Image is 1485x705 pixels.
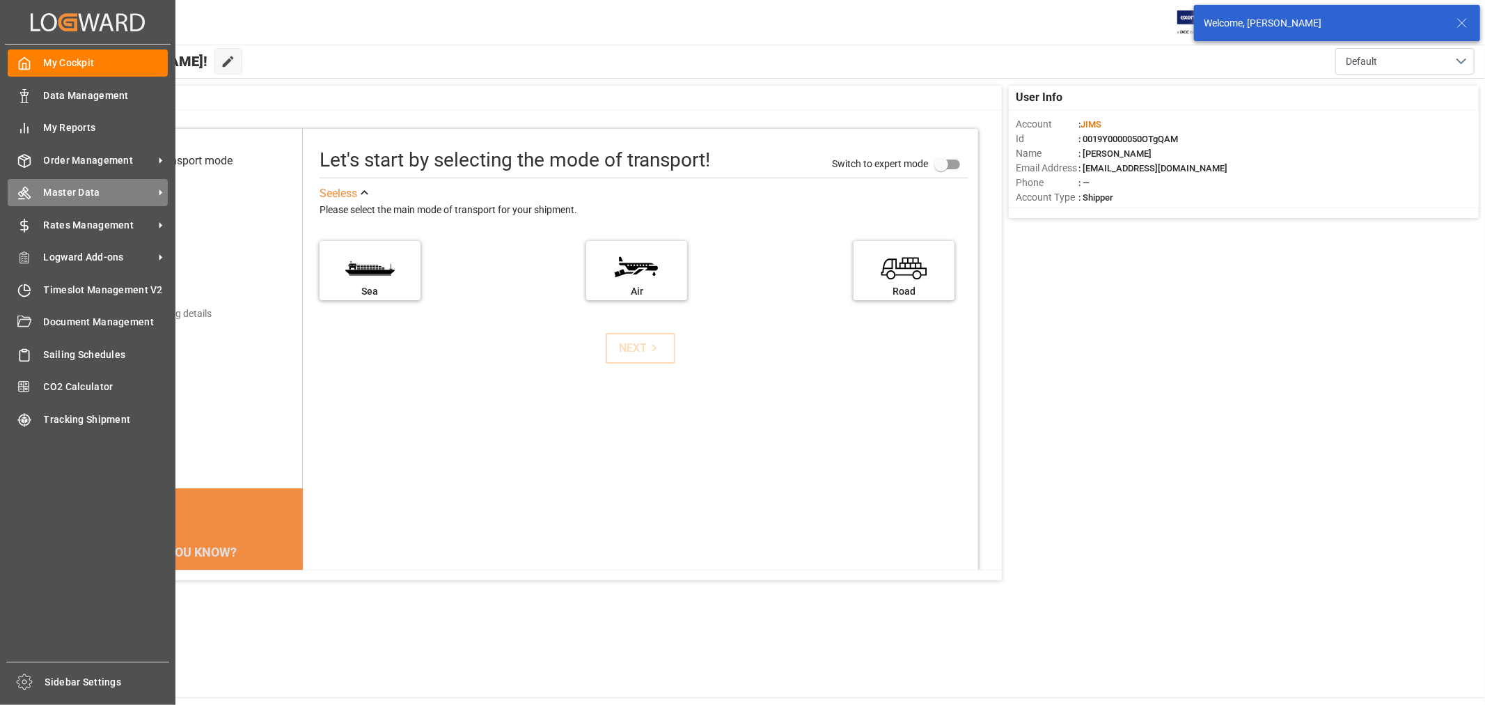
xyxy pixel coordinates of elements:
span: CO2 Calculator [44,380,168,394]
a: My Reports [8,114,168,141]
span: Sailing Schedules [44,348,168,362]
span: : [1078,119,1101,130]
a: Document Management [8,309,168,336]
div: Road [861,284,948,299]
span: Phone [1016,176,1078,190]
span: Logward Add-ons [44,250,154,265]
span: Tracking Shipment [44,412,168,427]
span: Data Management [44,88,168,103]
span: Default [1346,54,1377,69]
span: User Info [1016,89,1062,106]
img: Exertis%20JAM%20-%20Email%20Logo.jpg_1722504956.jpg [1177,10,1225,35]
div: NEXT [619,340,661,357]
div: Let's start by selecting the mode of transport! [320,146,710,175]
a: My Cockpit [8,49,168,77]
span: Master Data [44,185,154,200]
button: next slide / item [283,566,303,667]
a: Sailing Schedules [8,341,168,368]
div: Select transport mode [125,153,233,169]
span: Id [1016,132,1078,146]
span: Account [1016,117,1078,132]
div: DID YOU KNOW? [78,537,303,566]
a: Tracking Shipment [8,405,168,433]
span: My Cockpit [44,56,168,70]
span: Timeslot Management V2 [44,283,168,297]
span: Switch to expert mode [832,157,928,169]
span: Document Management [44,315,168,330]
span: My Reports [44,121,168,135]
span: Email Address [1016,161,1078,176]
span: : 0019Y0000050OTgQAM [1078,134,1178,144]
div: See less [320,185,357,202]
span: Rates Management [44,218,154,233]
div: Air [593,284,680,299]
span: : Shipper [1078,192,1113,203]
div: Sea [327,284,414,299]
div: Welcome, [PERSON_NAME] [1204,16,1443,31]
span: Sidebar Settings [45,675,170,690]
span: JIMS [1081,119,1101,130]
div: The energy needed to power one large container ship across the ocean in a single day is the same ... [95,566,286,650]
button: open menu [1335,48,1475,75]
span: : [PERSON_NAME] [1078,148,1152,159]
span: Order Management [44,153,154,168]
span: : [EMAIL_ADDRESS][DOMAIN_NAME] [1078,163,1227,173]
span: : — [1078,178,1090,188]
a: Data Management [8,82,168,109]
a: CO2 Calculator [8,373,168,401]
span: Hello [PERSON_NAME]! [58,48,207,75]
span: Account Type [1016,190,1078,205]
span: Name [1016,146,1078,161]
button: NEXT [606,333,675,364]
div: Please select the main mode of transport for your shipment. [320,202,968,219]
a: Timeslot Management V2 [8,276,168,303]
